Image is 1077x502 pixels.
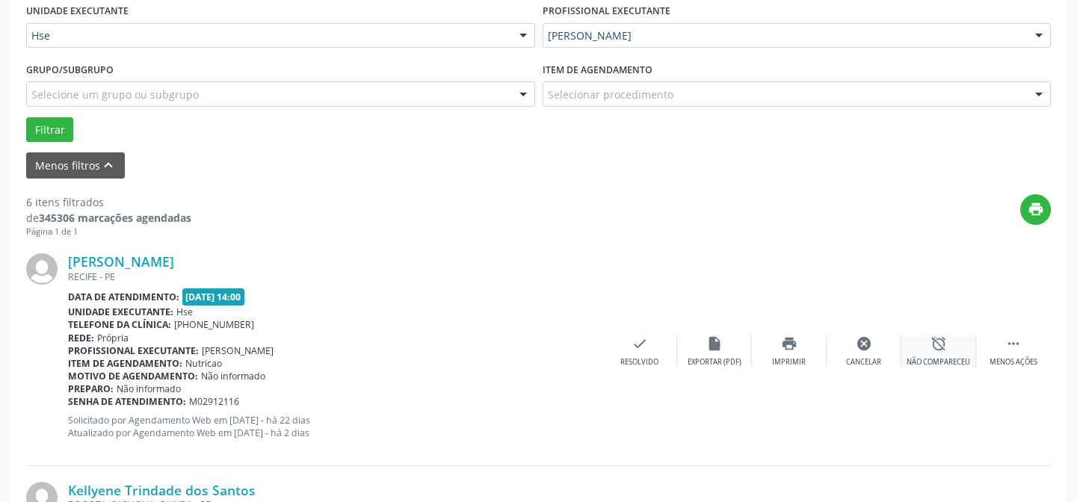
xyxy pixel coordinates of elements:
span: [PERSON_NAME] [548,28,1021,43]
button: Menos filtroskeyboard_arrow_up [26,152,125,179]
span: Própria [97,332,129,344]
a: [PERSON_NAME] [68,253,174,270]
div: RECIFE - PE [68,270,602,283]
span: Nutricao [185,357,222,370]
i:  [1005,335,1022,352]
div: Resolvido [620,357,658,368]
b: Data de atendimento: [68,291,179,303]
span: Não informado [117,382,181,395]
i: cancel [856,335,872,352]
span: [PERSON_NAME] [202,344,274,357]
b: Preparo: [68,382,114,395]
i: insert_drive_file [706,335,723,352]
div: Não compareceu [907,357,970,368]
div: Página 1 de 1 [26,226,191,238]
button: Filtrar [26,117,73,143]
strong: 345306 marcações agendadas [39,211,191,225]
span: M02912116 [189,395,239,408]
button: print [1020,194,1051,225]
i: alarm_off [931,335,947,352]
div: 6 itens filtrados [26,194,191,210]
b: Unidade executante: [68,306,173,318]
i: print [1028,201,1044,217]
i: check [632,335,648,352]
span: Selecionar procedimento [548,87,673,102]
div: Imprimir [772,357,806,368]
span: [PHONE_NUMBER] [174,318,254,331]
b: Telefone da clínica: [68,318,171,331]
div: Cancelar [846,357,881,368]
i: print [781,335,797,352]
i: keyboard_arrow_up [100,157,117,173]
span: Hse [176,306,193,318]
img: img [26,253,58,285]
span: Hse [31,28,504,43]
b: Senha de atendimento: [68,395,186,408]
b: Rede: [68,332,94,344]
span: Não informado [201,370,265,382]
b: Profissional executante: [68,344,199,357]
span: [DATE] 14:00 [182,288,245,306]
b: Item de agendamento: [68,357,182,370]
p: Solicitado por Agendamento Web em [DATE] - há 22 dias Atualizado por Agendamento Web em [DATE] - ... [68,414,602,439]
span: Selecione um grupo ou subgrupo [31,87,199,102]
div: Menos ações [990,357,1037,368]
b: Motivo de agendamento: [68,370,198,382]
div: Exportar (PDF) [688,357,741,368]
label: Grupo/Subgrupo [26,58,114,81]
a: Kellyene Trindade dos Santos [68,482,256,498]
label: Item de agendamento [543,58,652,81]
div: de [26,210,191,226]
